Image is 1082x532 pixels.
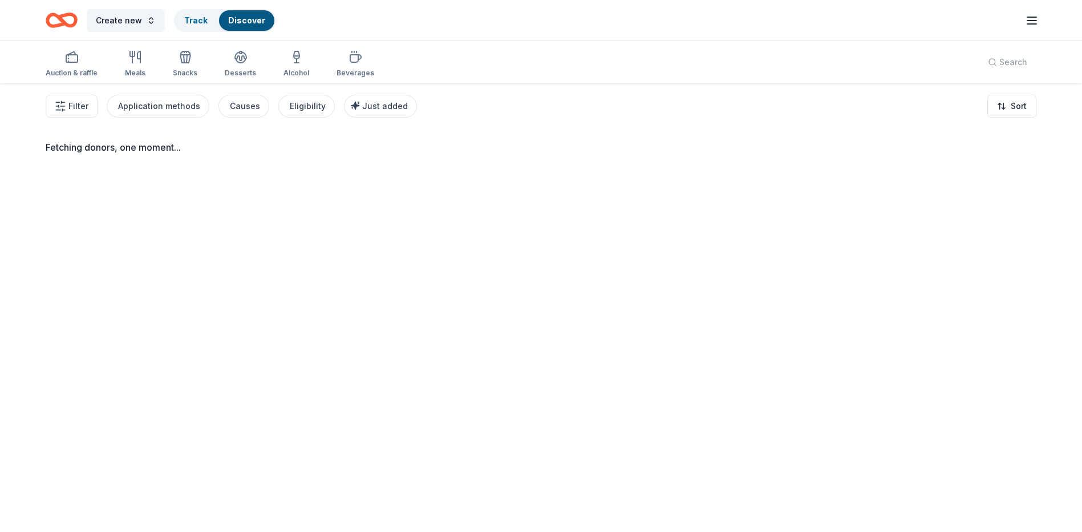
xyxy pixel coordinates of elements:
[125,68,145,78] div: Meals
[125,46,145,83] button: Meals
[230,99,260,113] div: Causes
[228,15,265,25] a: Discover
[46,46,98,83] button: Auction & raffle
[68,99,88,113] span: Filter
[107,95,209,118] button: Application methods
[96,14,142,27] span: Create new
[278,95,335,118] button: Eligibility
[225,46,256,83] button: Desserts
[46,7,78,34] a: Home
[337,68,374,78] div: Beverages
[118,99,200,113] div: Application methods
[290,99,326,113] div: Eligibility
[283,68,309,78] div: Alcohol
[46,68,98,78] div: Auction & raffle
[184,15,208,25] a: Track
[218,95,269,118] button: Causes
[344,95,417,118] button: Just added
[1011,99,1027,113] span: Sort
[337,46,374,83] button: Beverages
[46,140,1036,154] div: Fetching donors, one moment...
[87,9,165,32] button: Create new
[174,9,275,32] button: TrackDiscover
[225,68,256,78] div: Desserts
[987,95,1036,118] button: Sort
[46,95,98,118] button: Filter
[283,46,309,83] button: Alcohol
[173,68,197,78] div: Snacks
[173,46,197,83] button: Snacks
[362,101,408,111] span: Just added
